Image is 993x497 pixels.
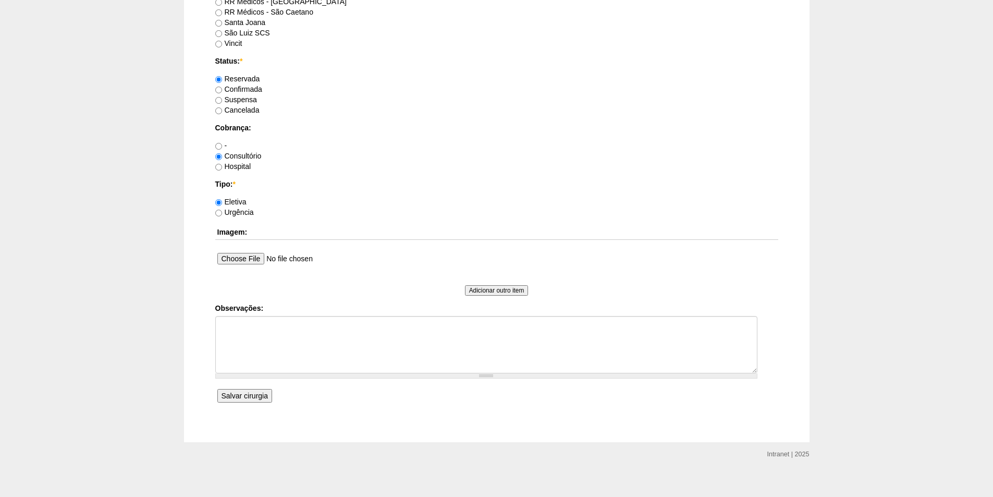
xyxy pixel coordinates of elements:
[215,152,262,160] label: Consultório
[215,75,260,83] label: Reservada
[215,143,222,150] input: -
[215,9,222,16] input: RR Médicos - São Caetano
[215,153,222,160] input: Consultório
[215,164,222,171] input: Hospital
[215,198,247,206] label: Eletiva
[215,303,778,313] label: Observações:
[767,449,810,459] div: Intranet | 2025
[215,30,222,37] input: São Luiz SCS
[215,41,222,47] input: Vincit
[215,97,222,104] input: Suspensa
[215,8,313,16] label: RR Médicos - São Caetano
[215,107,222,114] input: Cancelada
[215,179,778,189] label: Tipo:
[215,18,266,27] label: Santa Joana
[215,95,257,104] label: Suspensa
[215,29,270,37] label: São Luiz SCS
[215,225,778,240] th: Imagem:
[232,180,235,188] span: Este campo é obrigatório.
[215,162,251,171] label: Hospital
[240,57,242,65] span: Este campo é obrigatório.
[215,199,222,206] input: Eletiva
[215,87,222,93] input: Confirmada
[215,123,778,133] label: Cobrança:
[215,76,222,83] input: Reservada
[215,106,260,114] label: Cancelada
[215,141,227,150] label: -
[215,85,262,93] label: Confirmada
[217,389,272,403] input: Salvar cirurgia
[215,208,254,216] label: Urgência
[215,39,242,47] label: Vincit
[215,56,778,66] label: Status:
[215,210,222,216] input: Urgência
[465,285,529,296] input: Adicionar outro item
[215,20,222,27] input: Santa Joana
